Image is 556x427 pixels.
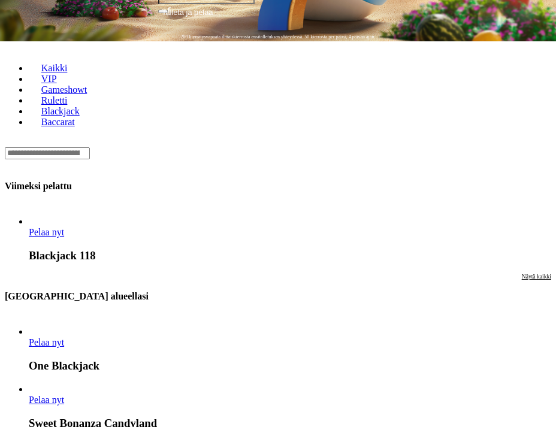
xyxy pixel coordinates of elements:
[29,59,80,77] a: Kaikki
[37,95,72,105] span: Ruletti
[5,290,149,302] h3: [GEOGRAPHIC_DATA] alueellasi
[37,117,80,127] span: Baccarat
[29,227,64,237] a: Blackjack 118
[37,74,62,84] span: VIP
[37,84,92,95] span: Gameshowt
[29,337,64,347] a: One Blackjack
[168,5,171,13] span: €
[5,180,72,192] h3: Viimeksi pelattu
[29,337,64,347] span: Pelaa nyt
[29,395,64,405] span: Pelaa nyt
[522,273,551,319] a: Näytä kaikki
[29,113,87,131] a: Baccarat
[29,69,69,87] a: VIP
[162,7,213,28] span: Talleta ja pelaa
[29,227,64,237] span: Pelaa nyt
[29,80,99,98] a: Gameshowt
[37,63,72,73] span: Kaikki
[37,106,84,116] span: Blackjack
[29,395,64,405] a: Sweet Bonanza Candyland
[29,91,80,109] a: Ruletti
[29,102,92,120] a: Blackjack
[5,53,551,137] nav: Lobby
[522,273,551,280] span: Näytä kaikki
[5,41,551,170] header: Lobby
[5,147,90,159] input: Search
[158,6,398,29] button: Talleta ja pelaa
